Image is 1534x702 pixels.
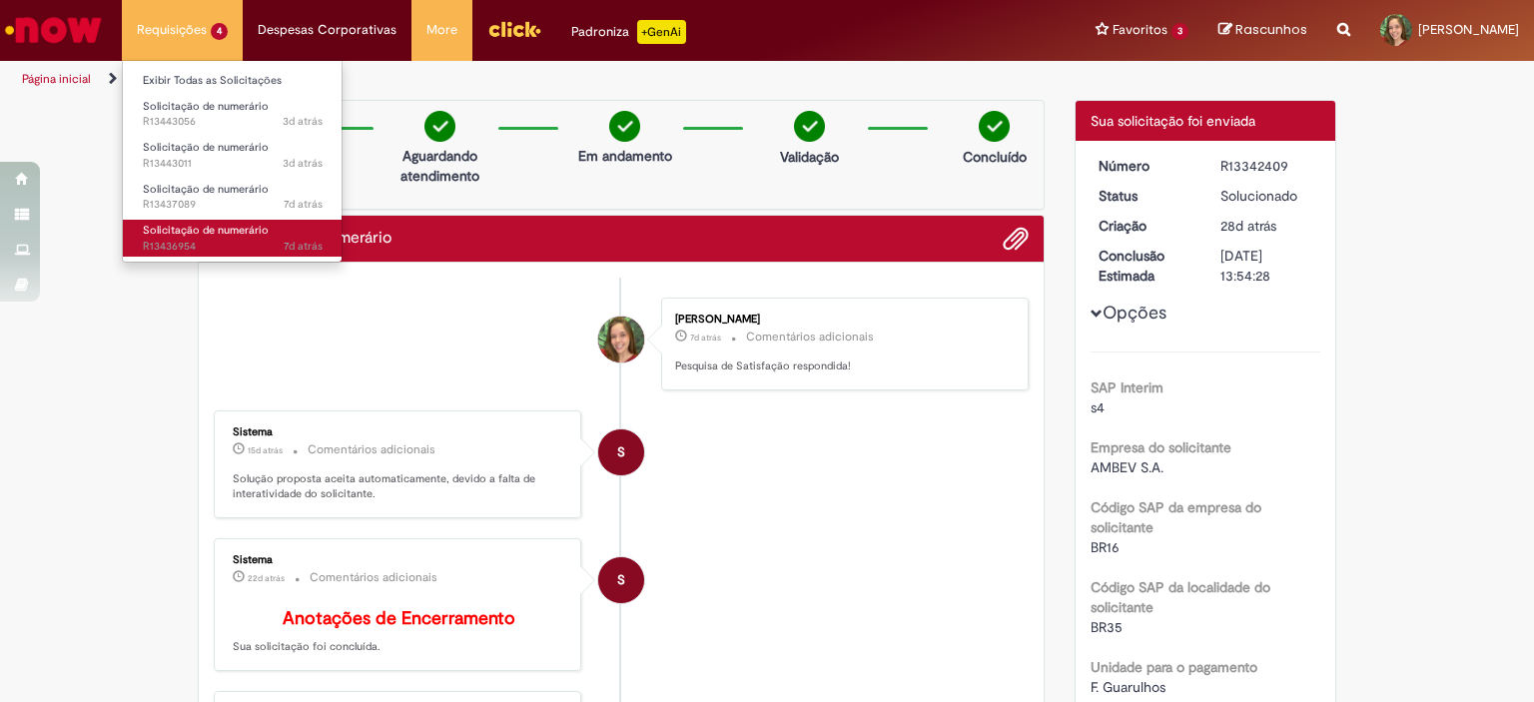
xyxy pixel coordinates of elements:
dt: Status [1084,186,1206,206]
img: check-circle-green.png [979,111,1010,142]
div: [PERSON_NAME] [675,314,1008,326]
time: 21/08/2025 15:21:53 [690,332,721,344]
p: Validação [780,147,839,167]
b: SAP Interim [1091,378,1163,396]
time: 13/08/2025 16:16:45 [248,444,283,456]
span: 3d atrás [283,114,323,129]
a: Aberto R13443011 : Solicitação de numerário [123,137,343,174]
span: Rascunhos [1235,20,1307,39]
small: Comentários adicionais [310,569,437,586]
dt: Conclusão Estimada [1084,246,1206,286]
span: S [617,428,625,476]
span: R13443011 [143,156,323,172]
span: 4 [211,23,228,40]
span: 15d atrás [248,444,283,456]
a: Aberto R13436954 : Solicitação de numerário [123,220,343,257]
img: check-circle-green.png [609,111,640,142]
b: Código SAP da localidade do solicitante [1091,578,1270,616]
span: AMBEV S.A. [1091,458,1163,476]
p: Pesquisa de Satisfação respondida! [675,358,1008,374]
span: Requisições [137,20,207,40]
div: System [598,429,644,475]
time: 21/08/2025 15:39:32 [284,197,323,212]
div: [DATE] 13:54:28 [1220,246,1313,286]
ul: Requisições [122,60,343,263]
p: Sua solicitação foi concluída. [233,609,565,655]
span: [PERSON_NAME] [1418,21,1519,38]
small: Comentários adicionais [746,329,874,346]
span: Sua solicitação foi enviada [1091,112,1255,130]
span: Solicitação de numerário [143,99,269,114]
div: System [598,557,644,603]
img: check-circle-green.png [424,111,455,142]
p: Concluído [963,147,1027,167]
span: Solicitação de numerário [143,182,269,197]
span: 7d atrás [284,197,323,212]
a: Exibir Todas as Solicitações [123,70,343,92]
div: Solucionado [1220,186,1313,206]
dt: Número [1084,156,1206,176]
span: 7d atrás [690,332,721,344]
b: Unidade para o pagamento [1091,658,1257,676]
time: 31/07/2025 15:54:23 [1220,217,1276,235]
span: BR16 [1091,538,1120,556]
span: Despesas Corporativas [258,20,396,40]
ul: Trilhas de página [15,61,1008,98]
time: 06/08/2025 09:16:44 [248,572,285,584]
span: 3d atrás [283,156,323,171]
div: 31/07/2025 15:54:23 [1220,216,1313,236]
a: Página inicial [22,71,91,87]
span: R13436954 [143,239,323,255]
span: 28d atrás [1220,217,1276,235]
time: 25/08/2025 09:34:57 [283,114,323,129]
b: Empresa do solicitante [1091,438,1231,456]
a: Aberto R13443056 : Solicitação de numerário [123,96,343,133]
b: Anotações de Encerramento [283,607,515,630]
span: R13443056 [143,114,323,130]
img: ServiceNow [2,10,105,50]
span: Favoritos [1113,20,1167,40]
div: Sistema [233,554,565,566]
div: Padroniza [571,20,686,44]
span: 3 [1171,23,1188,40]
span: Solicitação de numerário [143,223,269,238]
span: More [426,20,457,40]
a: Rascunhos [1218,21,1307,40]
button: Adicionar anexos [1003,226,1029,252]
img: check-circle-green.png [794,111,825,142]
time: 25/08/2025 09:25:55 [283,156,323,171]
a: Aberto R13437089 : Solicitação de numerário [123,179,343,216]
div: Giovanna Costa Lima [598,317,644,362]
span: R13437089 [143,197,323,213]
small: Comentários adicionais [308,441,435,458]
span: BR35 [1091,618,1123,636]
div: Sistema [233,426,565,438]
b: Código SAP da empresa do solicitante [1091,498,1261,536]
span: s4 [1091,398,1105,416]
img: click_logo_yellow_360x200.png [487,14,541,44]
span: 22d atrás [248,572,285,584]
dt: Criação [1084,216,1206,236]
span: Solicitação de numerário [143,140,269,155]
p: +GenAi [637,20,686,44]
p: Solução proposta aceita automaticamente, devido a falta de interatividade do solicitante. [233,471,565,502]
span: 7d atrás [284,239,323,254]
div: R13342409 [1220,156,1313,176]
p: Aguardando atendimento [391,146,488,186]
p: Em andamento [578,146,672,166]
span: S [617,556,625,604]
span: F. Guarulhos [1091,678,1165,696]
